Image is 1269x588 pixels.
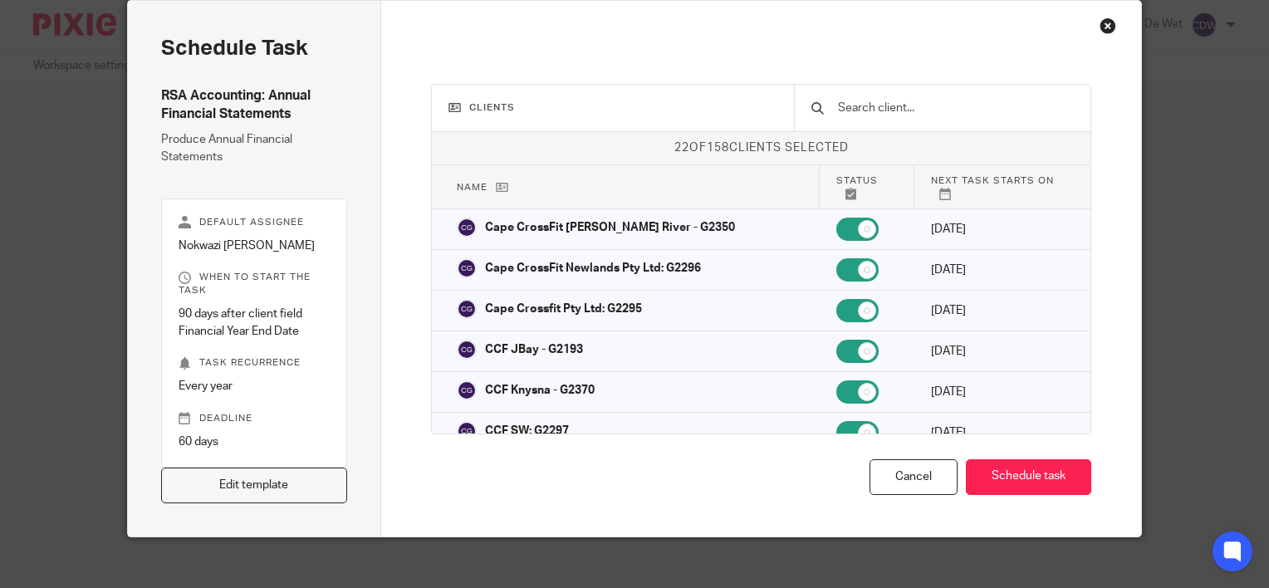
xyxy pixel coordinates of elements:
[179,216,330,229] p: Default assignee
[707,142,729,154] span: 158
[179,434,330,450] p: 60 days
[966,459,1091,495] button: Schedule task
[161,34,347,62] h2: Schedule task
[931,262,1066,278] p: [DATE]
[179,356,330,370] p: Task recurrence
[485,341,583,358] p: CCF JBay - G2193
[485,423,569,439] p: CCF SW: G2297
[457,180,804,194] p: Name
[457,340,477,360] img: svg%3E
[457,380,477,400] img: svg%3E
[931,221,1066,238] p: [DATE]
[161,131,347,165] p: Produce Annual Financial Statements
[448,101,777,115] h3: Clients
[179,238,330,254] p: Nokwazi [PERSON_NAME]
[457,421,477,441] img: svg%3E
[179,412,330,425] p: Deadline
[931,384,1066,400] p: [DATE]
[457,218,477,238] img: svg%3E
[457,258,477,278] img: svg%3E
[931,174,1066,200] p: Next task starts on
[870,459,958,495] div: Cancel
[836,99,1074,117] input: Search client...
[485,219,735,236] p: Cape CrossFit [PERSON_NAME] River - G2350
[161,87,347,123] h4: RSA Accounting: Annual Financial Statements
[931,343,1066,360] p: [DATE]
[485,301,642,317] p: Cape Crossfit Pty Ltd: G2295
[485,260,701,277] p: Cape CrossFit Newlands Pty Ltd: G2296
[161,468,347,503] a: Edit template
[179,378,330,394] p: Every year
[485,382,595,399] p: CCF Knysna - G2370
[432,140,1090,156] p: of clients selected
[179,271,330,297] p: When to start the task
[457,299,477,319] img: svg%3E
[1100,17,1116,34] div: Close this dialog window
[674,142,689,154] span: 22
[836,174,897,200] p: Status
[931,302,1066,319] p: [DATE]
[931,424,1066,441] p: [DATE]
[179,306,330,340] p: 90 days after client field Financial Year End Date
